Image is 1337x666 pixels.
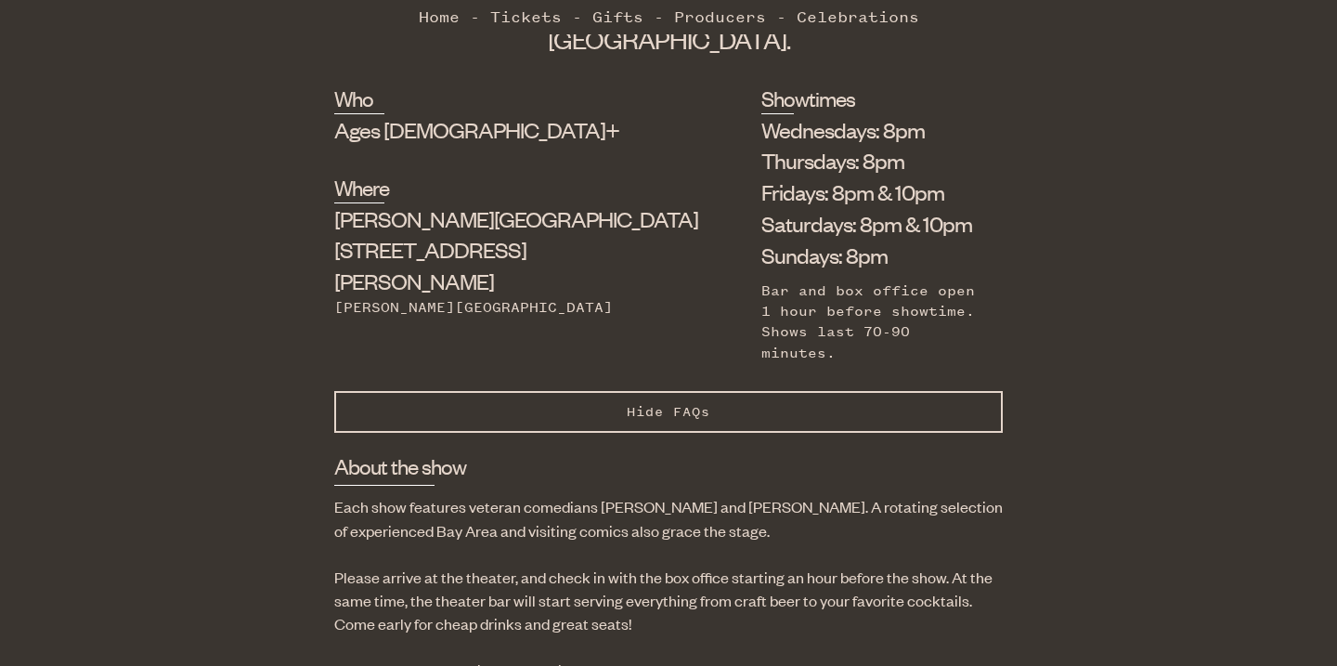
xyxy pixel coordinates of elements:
p: Please arrive at the theater, and check in with the box office starting an hour before the show. ... [334,566,1003,636]
h3: About the show [334,451,435,486]
h2: Who [334,84,384,113]
h2: Where [334,173,384,202]
div: Bar and box office open 1 hour before showtime. Shows last 70-90 minutes. [761,281,975,364]
li: Fridays: 8pm & 10pm [761,176,975,208]
h2: Showtimes [761,84,794,113]
span: [PERSON_NAME][GEOGRAPHIC_DATA] [334,204,698,232]
li: Wednesdays: 8pm [761,114,975,146]
div: Ages [DEMOGRAPHIC_DATA]+ [334,114,668,146]
li: Saturdays: 8pm & 10pm [761,208,975,240]
span: [GEOGRAPHIC_DATA]. [548,23,790,55]
li: Thursdays: 8pm [761,145,975,176]
li: Sundays: 8pm [761,240,975,271]
div: [STREET_ADDRESS][PERSON_NAME] [334,203,668,297]
p: Each show features veteran comedians [PERSON_NAME] and [PERSON_NAME]. A rotating selection of exp... [334,495,1003,542]
div: [PERSON_NAME][GEOGRAPHIC_DATA] [334,297,668,318]
button: Hide FAQs [334,391,1003,433]
span: Hide FAQs [627,404,710,420]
